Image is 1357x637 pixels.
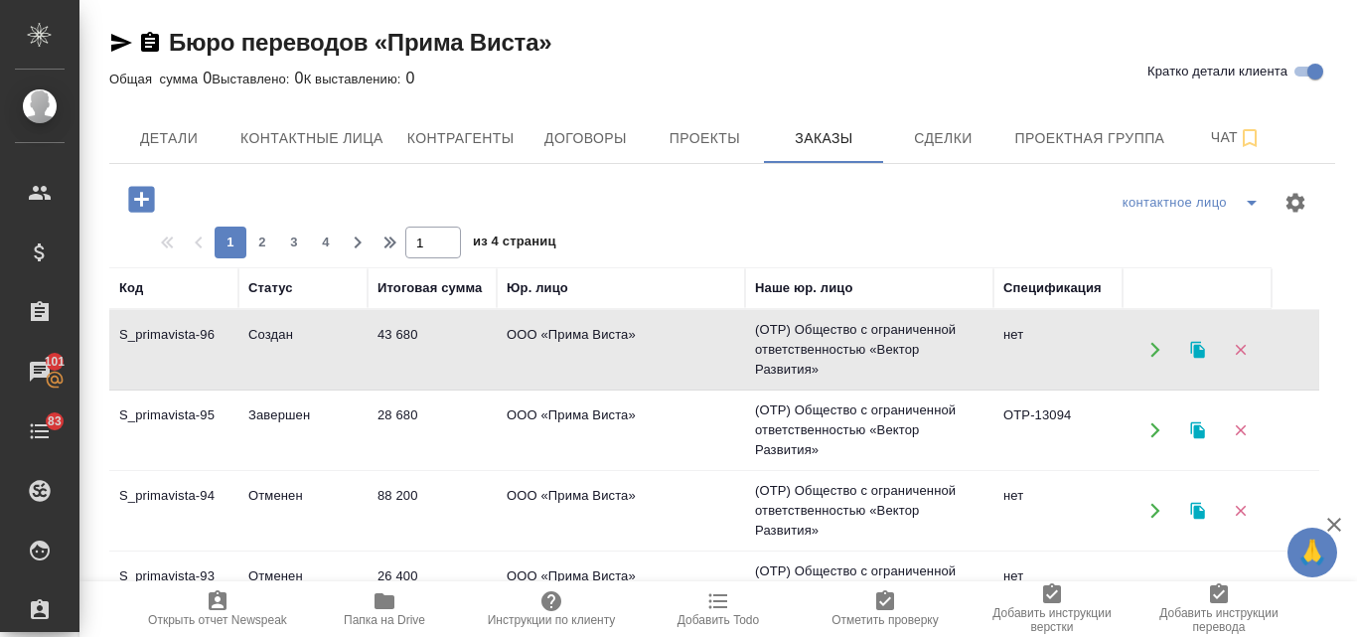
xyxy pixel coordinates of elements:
[537,126,633,151] span: Договоры
[1003,278,1102,298] div: Спецификация
[1134,571,1175,612] button: Открыть
[1177,571,1218,612] button: Клонировать
[1177,330,1218,371] button: Клонировать
[468,581,635,637] button: Инструкции по клиенту
[1134,330,1175,371] button: Открыть
[344,613,425,627] span: Папка на Drive
[109,476,238,546] td: S_primavista-94
[238,396,368,465] td: Завершен
[1220,410,1261,451] button: Удалить
[497,315,745,385] td: ООО «Прима Виста»
[238,557,368,626] td: Отменен
[745,552,993,631] td: (OTP) Общество с ограниченной ответственностью «Вектор Развития»
[238,476,368,546] td: Отменен
[212,72,294,86] p: Выставлено:
[1135,581,1302,637] button: Добавить инструкции перевода
[993,396,1123,465] td: OTP-13094
[368,315,497,385] td: 43 680
[1134,410,1175,451] button: Открыть
[1295,532,1329,573] span: 🙏
[802,581,969,637] button: Отметить проверку
[310,233,342,252] span: 4
[1287,528,1337,577] button: 🙏
[831,613,938,627] span: Отметить проверку
[109,67,1335,90] div: 0 0 0
[1220,330,1261,371] button: Удалить
[635,581,802,637] button: Добавить Todo
[473,230,556,258] span: из 4 страниц
[119,278,143,298] div: Код
[497,476,745,546] td: ООО «Прима Виста»
[310,227,342,258] button: 4
[238,315,368,385] td: Создан
[745,310,993,390] td: (OTP) Общество с ограниченной ответственностью «Вектор Развития»
[148,613,287,627] span: Открыть отчет Newspeak
[1220,491,1261,532] button: Удалить
[678,613,759,627] span: Добавить Todo
[114,179,169,220] button: Добавить проект
[1118,187,1272,219] div: split button
[497,396,745,465] td: ООО «Прима Виста»
[776,126,871,151] span: Заказы
[246,227,278,258] button: 2
[121,126,217,151] span: Детали
[109,72,203,86] p: Общая сумма
[109,315,238,385] td: S_primavista-96
[1147,606,1290,634] span: Добавить инструкции перевода
[278,227,310,258] button: 3
[5,347,75,397] a: 101
[745,391,993,470] td: (OTP) Общество с ограниченной ответственностью «Вектор Развития»
[109,557,238,626] td: S_primavista-93
[1177,410,1218,451] button: Клонировать
[248,278,293,298] div: Статус
[169,29,551,56] a: Бюро переводов «Прима Виста»
[368,396,497,465] td: 28 680
[993,557,1123,626] td: нет
[109,396,238,465] td: S_primavista-95
[1134,491,1175,532] button: Открыть
[1147,62,1287,81] span: Кратко детали клиента
[507,278,568,298] div: Юр. лицо
[488,613,616,627] span: Инструкции по клиенту
[1177,491,1218,532] button: Клонировать
[368,476,497,546] td: 88 200
[407,126,515,151] span: Контрагенты
[240,126,383,151] span: Контактные лица
[33,352,77,372] span: 101
[5,406,75,456] a: 83
[745,471,993,551] td: (OTP) Общество с ограниченной ответственностью «Вектор Развития»
[1238,126,1262,150] svg: Подписаться
[497,557,745,626] td: ООО «Прима Виста»
[969,581,1135,637] button: Добавить инструкции верстки
[278,233,310,252] span: 3
[895,126,990,151] span: Сделки
[755,278,853,298] div: Наше юр. лицо
[368,557,497,626] td: 26 400
[1220,571,1261,612] button: Удалить
[301,581,468,637] button: Папка на Drive
[1188,125,1283,150] span: Чат
[138,31,162,55] button: Скопировать ссылку
[1272,179,1319,227] span: Настроить таблицу
[109,31,133,55] button: Скопировать ссылку для ЯМессенджера
[246,233,278,252] span: 2
[304,72,406,86] p: К выставлению:
[377,278,482,298] div: Итоговая сумма
[993,315,1123,385] td: нет
[980,606,1124,634] span: Добавить инструкции верстки
[134,581,301,637] button: Открыть отчет Newspeak
[657,126,752,151] span: Проекты
[36,411,74,431] span: 83
[1014,126,1164,151] span: Проектная группа
[993,476,1123,546] td: нет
